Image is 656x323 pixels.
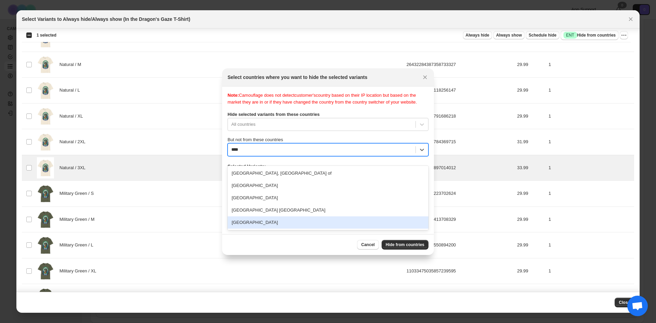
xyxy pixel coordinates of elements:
button: Hide from countries [382,240,428,250]
td: 25362462147897014012 [405,155,515,181]
span: Always hide [466,32,489,38]
span: ENT [566,32,574,38]
span: Schedule hide [529,32,556,38]
img: 0154_Natural_Shirt.jpg [37,54,54,76]
td: 28725969300682025941 [405,284,515,310]
button: More actions [620,31,628,39]
span: Natural / L [59,87,83,94]
div: [GEOGRAPHIC_DATA] [228,216,428,229]
img: 0154_Military_Green_Shirt.jpg [37,260,54,282]
td: 26432284387358733327 [405,52,515,78]
td: 29.99 [515,78,547,104]
td: 1 [547,52,634,78]
td: 1 [547,232,634,258]
span: Natural / 3XL [59,164,89,171]
td: 29.99 [515,232,547,258]
span: Military Green / M [59,216,98,223]
b: Note: [228,93,239,98]
b: Selected Variants: [228,164,266,169]
td: 31.99 [515,129,547,155]
button: Close [626,14,635,24]
td: 1 [547,155,634,181]
button: Always show [493,31,524,39]
td: 1 [547,206,634,232]
button: Close [615,298,634,307]
td: 29.99 [515,52,547,78]
td: 29.99 [515,103,547,129]
img: 0154_Natural_Shirt.jpg [37,157,54,179]
div: [GEOGRAPHIC_DATA] [228,192,428,204]
td: 1 [547,103,634,129]
span: Military Green / XL [59,268,100,274]
td: 11033475035857239595 [405,258,515,284]
td: 1 [547,181,634,207]
span: Close [619,300,630,305]
span: Hide from countries [563,32,616,39]
td: 29.99 [515,206,547,232]
img: 0154_Military_Green_Shirt.jpg [37,209,54,230]
button: Close [420,72,430,82]
span: Natural / 2XL [59,138,89,145]
button: SuccessENTHide from countries [561,30,618,40]
td: 1 [547,258,634,284]
span: Natural / XL [59,113,86,120]
td: 33.99 [515,155,547,181]
span: Hide from countries [386,242,424,247]
span: Always show [496,32,522,38]
td: 1 [547,284,634,310]
h2: Select Variants to Always hide/Always show (In the Dragon's Gaze T-Shirt) [22,16,190,23]
td: 13939255544118256147 [405,78,515,104]
img: 0154_Military_Green_Shirt.jpg [37,286,54,308]
img: 0154_Military_Green_Shirt.jpg [37,234,54,256]
b: Hide selected variants from these countries [228,112,319,117]
span: Natural / M [59,61,85,68]
td: 29.99 [515,181,547,207]
img: 0154_Military_Green_Shirt.jpg [37,183,54,204]
div: [GEOGRAPHIC_DATA], [GEOGRAPHIC_DATA] of [228,167,428,179]
td: 13142985322791686218 [405,103,515,129]
button: Always hide [463,31,492,39]
button: Cancel [357,240,379,250]
td: 15875490709413708329 [405,206,515,232]
td: 1 [547,78,634,104]
td: 29.99 [515,258,547,284]
div: [GEOGRAPHIC_DATA] [GEOGRAPHIC_DATA] [228,204,428,216]
h2: Select countries where you want to hide the selected variants [228,74,367,81]
td: 31.99 [515,284,547,310]
td: 29482521777550894200 [405,232,515,258]
img: 0154_Natural_Shirt.jpg [37,131,54,153]
span: Military Green / S [59,190,97,197]
td: 87089742388223702624 [405,181,515,207]
img: 0154_Natural_Shirt.jpg [37,106,54,127]
button: Schedule hide [526,31,559,39]
span: Cancel [361,242,374,247]
span: Military Green / L [59,242,97,248]
div: [GEOGRAPHIC_DATA] [228,179,428,192]
div: Open chat [627,296,648,316]
span: But not from these countries [228,137,283,142]
img: 0154_Natural_Shirt.jpg [37,80,54,101]
td: 1 [547,129,634,155]
span: 1 selected [37,32,56,38]
td: 20999098714784369715 [405,129,515,155]
div: Camouflage does not detect customer's country based on their IP location but based on the market ... [228,92,428,106]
